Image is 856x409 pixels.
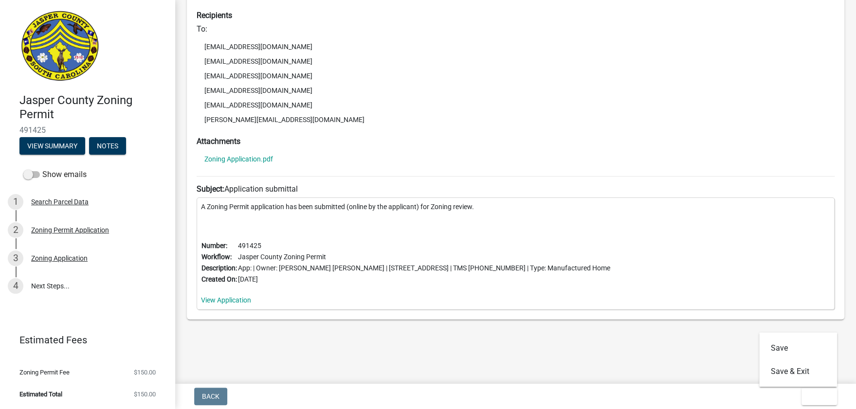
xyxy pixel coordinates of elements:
[19,369,70,375] span: Zoning Permit Fee
[197,54,835,69] li: [EMAIL_ADDRESS][DOMAIN_NAME]
[89,137,126,155] button: Notes
[19,93,167,122] h4: Jasper County Zoning Permit
[134,369,156,375] span: $150.00
[8,278,23,294] div: 4
[89,142,126,150] wm-modal-confirm: Notes
[31,255,88,262] div: Zoning Application
[19,10,101,83] img: Jasper County, South Carolina
[202,392,219,400] span: Back
[201,264,237,272] b: Description:
[8,222,23,238] div: 2
[237,263,611,274] td: App: | Owner: [PERSON_NAME] [PERSON_NAME] | [STREET_ADDRESS] | TMS [PHONE_NUMBER] | Type: Manufac...
[197,112,835,127] li: [PERSON_NAME][EMAIL_ADDRESS][DOMAIN_NAME]
[197,39,835,54] li: [EMAIL_ADDRESS][DOMAIN_NAME]
[759,332,837,387] div: Exit
[23,169,87,180] label: Show emails
[194,388,227,405] button: Back
[197,83,835,98] li: [EMAIL_ADDRESS][DOMAIN_NAME]
[31,198,89,205] div: Search Parcel Data
[201,296,251,304] a: View Application
[197,69,835,83] li: [EMAIL_ADDRESS][DOMAIN_NAME]
[201,242,227,249] b: Number:
[197,184,835,194] h6: Application submittal
[19,137,85,155] button: View Summary
[197,11,232,20] strong: Recipients
[204,156,273,162] a: Zoning Application.pdf
[201,202,830,212] p: A Zoning Permit application has been submitted (online by the applicant) for Zoning review.
[8,194,23,210] div: 1
[19,142,85,150] wm-modal-confirm: Summary
[197,98,835,112] li: [EMAIL_ADDRESS][DOMAIN_NAME]
[19,391,62,397] span: Estimated Total
[134,391,156,397] span: $150.00
[201,275,237,283] b: Created On:
[197,137,240,146] strong: Attachments
[19,125,156,135] span: 491425
[759,336,837,359] button: Save
[197,184,224,194] strong: Subject:
[237,240,611,251] td: 491425
[237,251,611,263] td: Jasper County Zoning Permit
[8,330,160,350] a: Estimated Fees
[237,274,611,285] td: [DATE]
[201,253,232,261] b: Workflow:
[809,392,823,400] span: Exit
[801,388,837,405] button: Exit
[759,359,837,383] button: Save & Exit
[31,227,109,233] div: Zoning Permit Application
[197,24,835,34] h6: To:
[8,250,23,266] div: 3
